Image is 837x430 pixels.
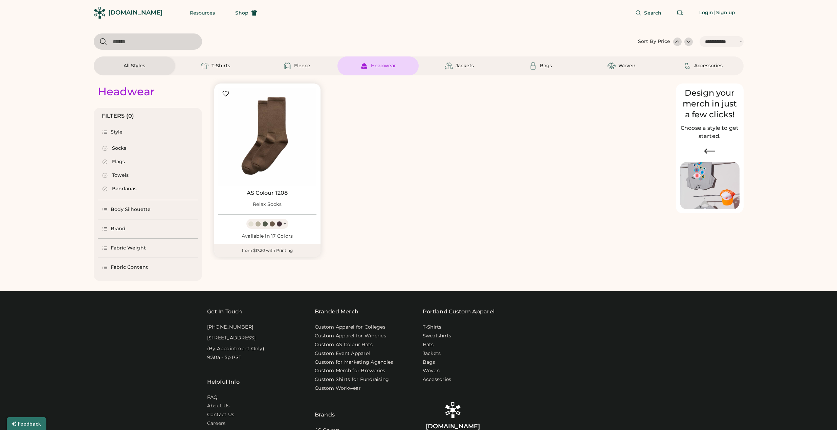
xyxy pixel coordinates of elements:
div: Towels [112,172,129,179]
a: About Us [207,403,230,409]
img: Accessories Icon [683,62,691,70]
a: AS Colour 1208 [247,190,288,196]
img: T-Shirts Icon [201,62,209,70]
div: Fabric Content [111,264,148,271]
span: Search [644,10,661,15]
img: AS Colour 1208 Relax Socks [218,88,316,186]
div: (By Appointment Only) [207,345,264,352]
div: T-Shirts [212,63,230,69]
img: Rendered Logo - Screens [445,402,461,418]
div: + [283,220,286,228]
button: Shop [227,6,265,20]
img: Woven Icon [608,62,616,70]
a: Custom Apparel for Wineries [315,333,386,339]
a: Accessories [423,376,451,383]
div: Body Silhouette [111,206,151,213]
div: Bags [540,63,552,69]
div: Fabric Weight [111,245,146,252]
button: Search [627,6,669,20]
a: Sweatshirts [423,333,451,339]
div: 9:30a - 5p PST [207,354,242,361]
div: Available in 17 Colors [218,233,316,240]
div: FILTERS (0) [102,112,134,120]
img: Bags Icon [529,62,537,70]
div: Headwear [371,63,396,69]
a: Bags [423,359,435,366]
div: [STREET_ADDRESS] [207,335,256,341]
a: T-Shirts [423,324,442,331]
div: Accessories [694,63,723,69]
img: Headwear Icon [360,62,368,70]
a: Careers [207,420,226,427]
div: Headwear [98,85,155,98]
div: Brand [111,225,126,232]
a: FAQ [207,394,218,401]
div: Relax Socks [253,201,282,208]
img: Jackets Icon [445,62,453,70]
a: Hats [423,341,434,348]
button: Retrieve an order [674,6,687,20]
div: Flags [112,159,125,165]
a: Custom Event Apparel [315,350,370,357]
div: Login [699,9,713,16]
div: Socks [112,145,126,152]
div: Style [111,129,123,136]
div: Bandanas [112,186,136,192]
div: Branded Merch [315,308,358,316]
div: Helpful Info [207,378,240,386]
div: | Sign up [713,9,735,16]
div: Woven [618,63,636,69]
div: from $17.20 with Printing [214,244,321,257]
div: Brands [315,394,335,419]
div: [PHONE_NUMBER] [207,324,254,331]
div: Fleece [294,63,310,69]
div: All Styles [124,63,145,69]
img: Image of Lisa Congdon Eye Print on T-Shirt and Hat [680,162,740,210]
div: Sort By Price [638,38,670,45]
button: Resources [182,6,223,20]
a: Woven [423,367,440,374]
img: Fleece Icon [283,62,291,70]
div: Get In Touch [207,308,242,316]
a: Custom Apparel for Colleges [315,324,386,331]
a: Portland Custom Apparel [423,308,494,316]
a: Custom AS Colour Hats [315,341,373,348]
a: Contact Us [207,411,235,418]
div: Design your merch in just a few clicks! [680,88,740,120]
img: Rendered Logo - Screens [94,7,106,19]
a: Custom Shirts for Fundraising [315,376,389,383]
a: Jackets [423,350,441,357]
a: Custom Workwear [315,385,361,392]
a: Custom for Marketing Agencies [315,359,393,366]
a: Custom Merch for Breweries [315,367,386,374]
div: Jackets [456,63,474,69]
h2: Choose a style to get started. [680,124,740,140]
span: Shop [235,10,248,15]
div: [DOMAIN_NAME] [108,8,162,17]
